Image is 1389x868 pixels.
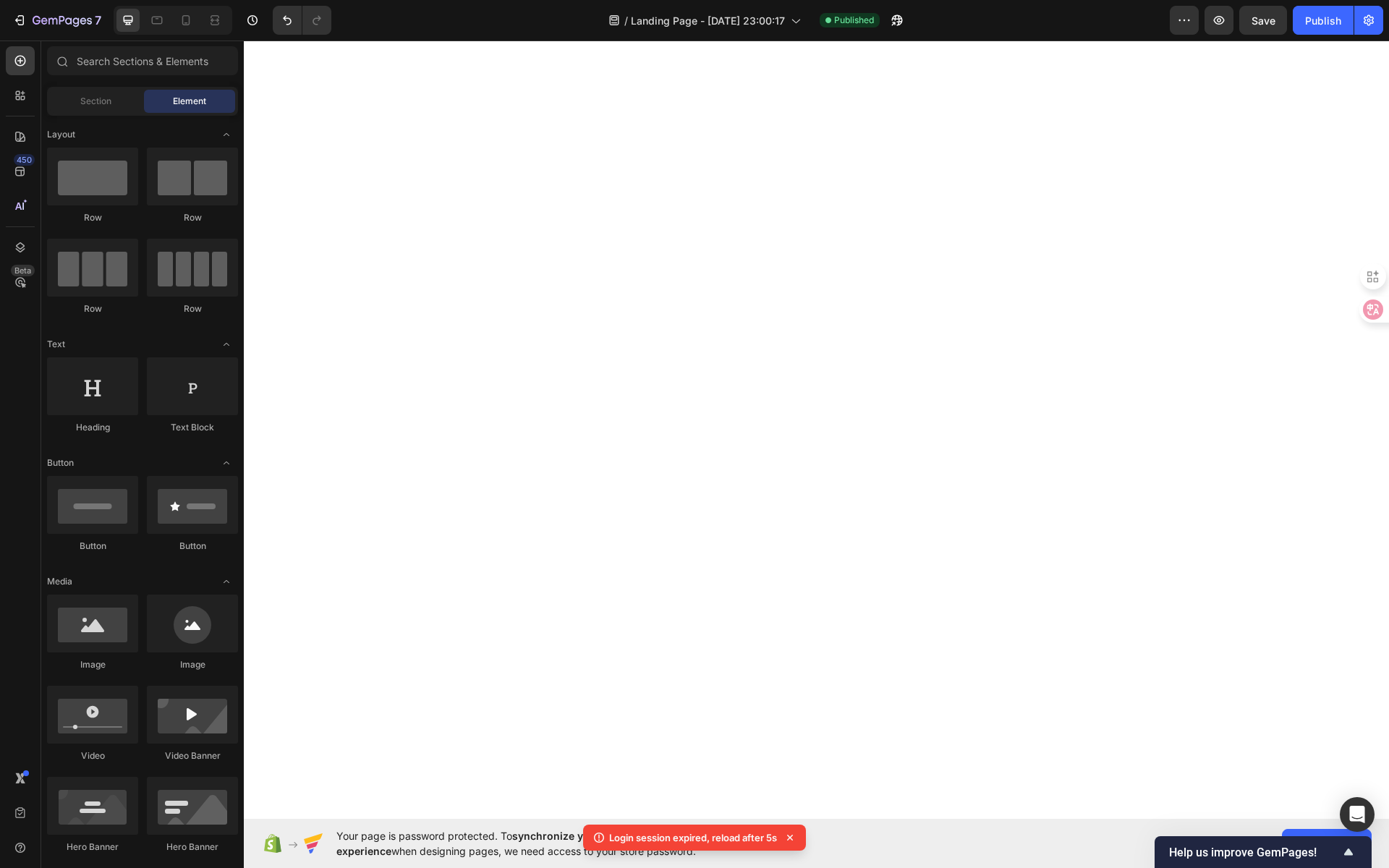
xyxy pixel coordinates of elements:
[147,211,238,224] div: Row
[47,421,138,434] div: Heading
[1169,846,1340,859] span: Help us improve GemPages!
[14,154,35,166] div: 450
[147,540,238,553] div: Button
[11,265,35,276] div: Beta
[47,841,138,854] div: Hero Banner
[47,46,238,75] input: Search Sections & Elements
[624,13,628,28] span: /
[47,211,138,224] div: Row
[47,456,74,469] span: Button
[1305,13,1341,28] div: Publish
[1169,843,1357,861] button: Show survey - Help us improve GemPages!
[147,841,238,854] div: Hero Banner
[1282,829,1372,858] button: Allow access
[173,95,206,108] span: Element
[336,830,742,857] span: synchronize your theme style & enhance your experience
[47,575,72,588] span: Media
[47,128,75,141] span: Layout
[80,95,111,108] span: Section
[1293,6,1354,35] button: Publish
[631,13,785,28] span: Landing Page - [DATE] 23:00:17
[215,451,238,475] span: Toggle open
[834,14,874,27] span: Published
[215,123,238,146] span: Toggle open
[47,540,138,553] div: Button
[609,830,777,845] p: Login session expired, reload after 5s
[47,749,138,762] div: Video
[215,333,238,356] span: Toggle open
[47,338,65,351] span: Text
[273,6,331,35] div: Undo/Redo
[147,658,238,671] div: Image
[1252,14,1275,27] span: Save
[1340,797,1375,832] div: Open Intercom Messenger
[1239,6,1287,35] button: Save
[6,6,108,35] button: 7
[336,828,799,859] span: Your page is password protected. To when designing pages, we need access to your store password.
[147,421,238,434] div: Text Block
[147,749,238,762] div: Video Banner
[215,570,238,593] span: Toggle open
[47,658,138,671] div: Image
[47,302,138,315] div: Row
[95,12,101,29] p: 7
[147,302,238,315] div: Row
[244,41,1389,819] iframe: Design area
